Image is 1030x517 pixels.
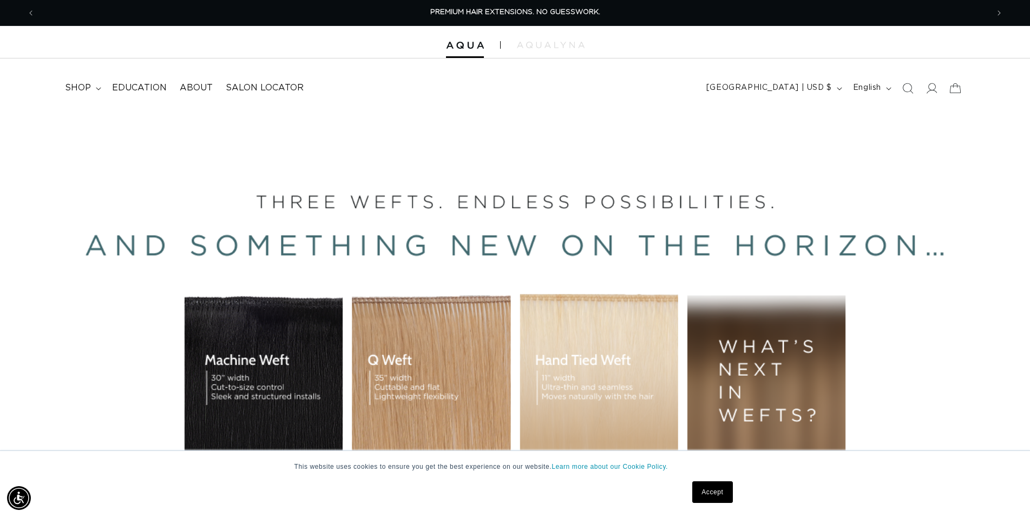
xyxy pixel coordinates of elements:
span: Salon Locator [226,82,304,94]
button: Next announcement [987,3,1011,23]
img: aqualyna.com [517,42,585,48]
a: Education [106,76,173,100]
div: Accessibility Menu [7,486,31,510]
button: [GEOGRAPHIC_DATA] | USD $ [700,78,847,99]
summary: Search [896,76,920,100]
img: Aqua Hair Extensions [446,42,484,49]
a: Salon Locator [219,76,310,100]
a: Accept [692,481,732,503]
iframe: Chat Widget [976,465,1030,517]
button: Previous announcement [19,3,43,23]
summary: shop [58,76,106,100]
span: Education [112,82,167,94]
p: This website uses cookies to ensure you get the best experience on our website. [294,462,736,472]
span: [GEOGRAPHIC_DATA] | USD $ [706,82,832,94]
span: About [180,82,213,94]
span: English [853,82,881,94]
a: About [173,76,219,100]
span: PREMIUM HAIR EXTENSIONS. NO GUESSWORK. [430,9,600,16]
a: Learn more about our Cookie Policy. [552,463,668,470]
span: shop [65,82,91,94]
button: English [847,78,896,99]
